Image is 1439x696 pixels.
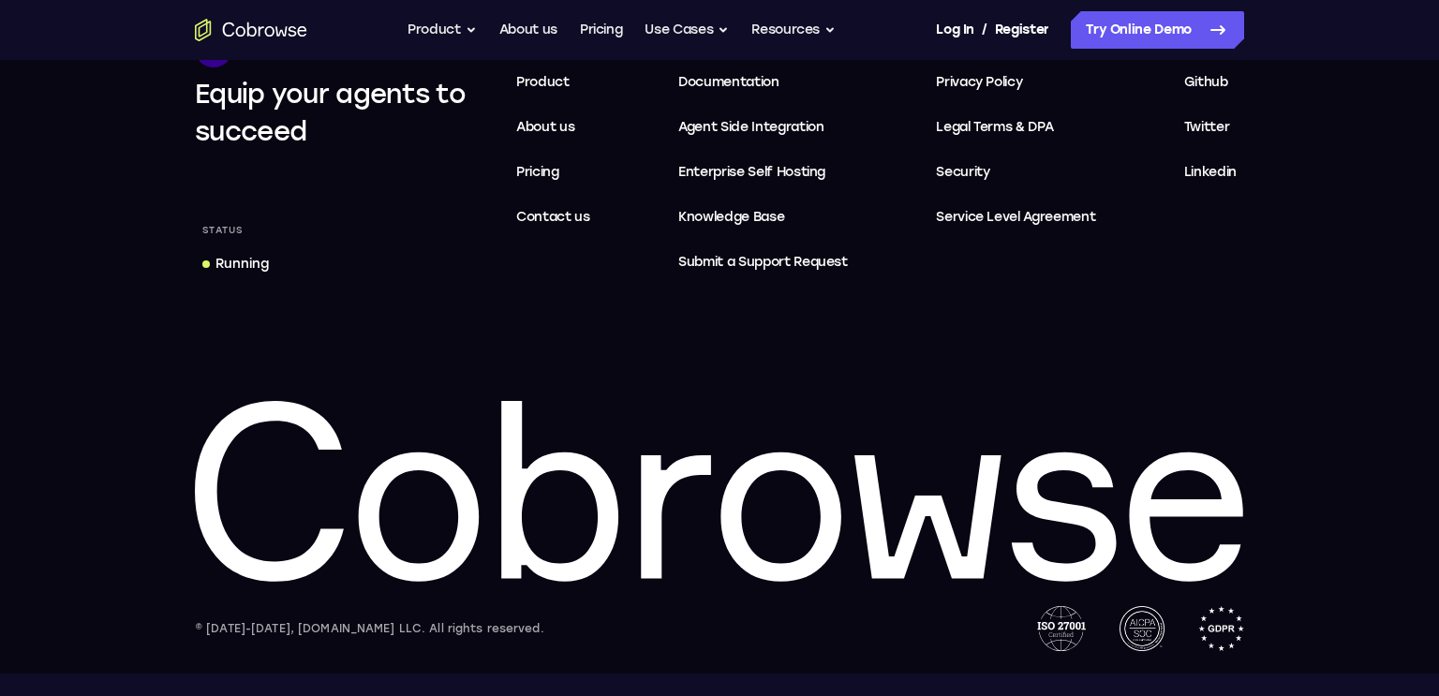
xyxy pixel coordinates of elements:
[516,209,590,225] span: Contact us
[1120,606,1165,651] img: AICPA SOC
[678,161,848,184] span: Enterprise Self Hosting
[678,74,779,90] span: Documentation
[1177,109,1244,146] a: Twitter
[1071,11,1244,49] a: Try Online Demo
[678,251,848,274] span: Submit a Support Request
[1184,119,1230,135] span: Twitter
[751,11,836,49] button: Resources
[1037,606,1086,651] img: ISO
[195,247,276,281] a: Running
[516,164,559,180] span: Pricing
[499,11,557,49] a: About us
[408,11,477,49] button: Product
[671,154,855,191] a: Enterprise Self Hosting
[509,199,598,236] a: Contact us
[509,109,598,146] a: About us
[516,74,570,90] span: Product
[671,109,855,146] a: Agent Side Integration
[509,64,598,101] a: Product
[928,109,1103,146] a: Legal Terms & DPA
[936,11,973,49] a: Log In
[195,19,307,41] a: Go to the home page
[645,11,729,49] button: Use Cases
[671,64,855,101] a: Documentation
[678,209,784,225] span: Knowledge Base
[1177,64,1244,101] a: Github
[928,64,1103,101] a: Privacy Policy
[509,154,598,191] a: Pricing
[995,11,1049,49] a: Register
[678,116,848,139] span: Agent Side Integration
[1184,74,1228,90] span: Github
[1184,164,1237,180] span: Linkedin
[928,199,1103,236] a: Service Level Agreement
[580,11,623,49] a: Pricing
[516,119,574,135] span: About us
[936,206,1095,229] span: Service Level Agreement
[671,199,855,236] a: Knowledge Base
[195,217,251,244] div: Status
[215,255,269,274] div: Running
[1198,606,1244,651] img: GDPR
[936,74,1022,90] span: Privacy Policy
[195,78,466,147] span: Equip your agents to succeed
[928,154,1103,191] a: Security
[1177,154,1244,191] a: Linkedin
[936,119,1053,135] span: Legal Terms & DPA
[982,19,987,41] span: /
[671,244,855,281] a: Submit a Support Request
[195,619,544,638] div: © [DATE]-[DATE], [DOMAIN_NAME] LLC. All rights reserved.
[936,164,989,180] span: Security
